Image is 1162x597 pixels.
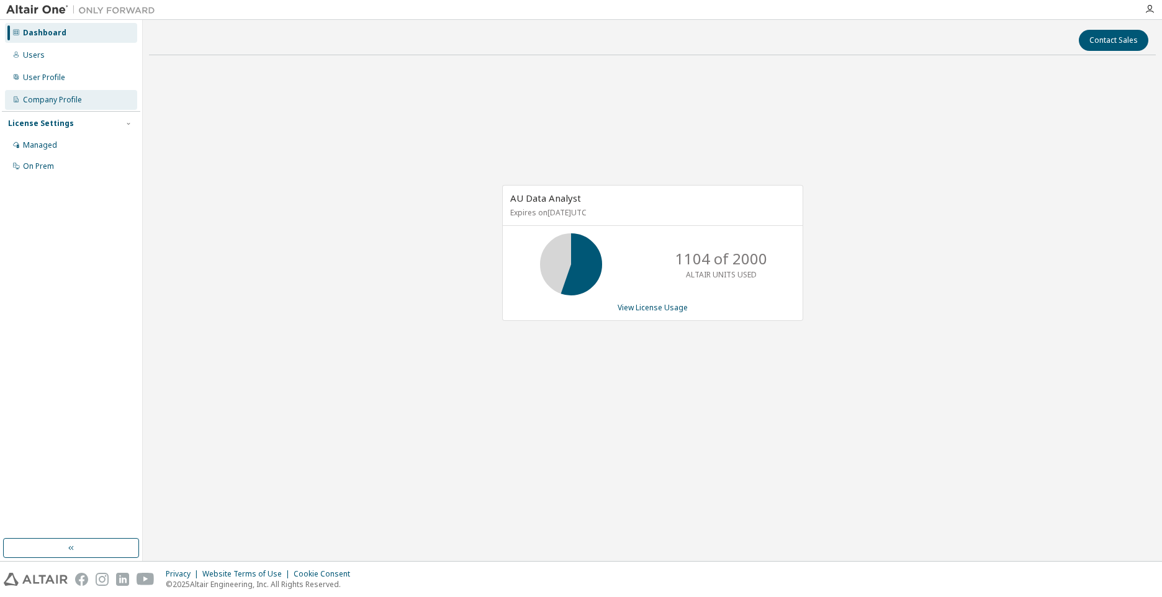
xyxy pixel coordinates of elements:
div: Company Profile [23,95,82,105]
div: License Settings [8,119,74,128]
button: Contact Sales [1079,30,1148,51]
img: altair_logo.svg [4,573,68,586]
p: 1104 of 2000 [675,248,767,269]
p: ALTAIR UNITS USED [686,269,757,280]
img: Altair One [6,4,161,16]
p: Expires on [DATE] UTC [510,207,792,218]
div: Cookie Consent [294,569,358,579]
img: facebook.svg [75,573,88,586]
a: View License Usage [618,302,688,313]
div: Privacy [166,569,202,579]
img: instagram.svg [96,573,109,586]
span: AU Data Analyst [510,192,581,204]
div: User Profile [23,73,65,83]
div: Managed [23,140,57,150]
div: Users [23,50,45,60]
p: © 2025 Altair Engineering, Inc. All Rights Reserved. [166,579,358,590]
div: Dashboard [23,28,66,38]
img: linkedin.svg [116,573,129,586]
div: On Prem [23,161,54,171]
img: youtube.svg [137,573,155,586]
div: Website Terms of Use [202,569,294,579]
